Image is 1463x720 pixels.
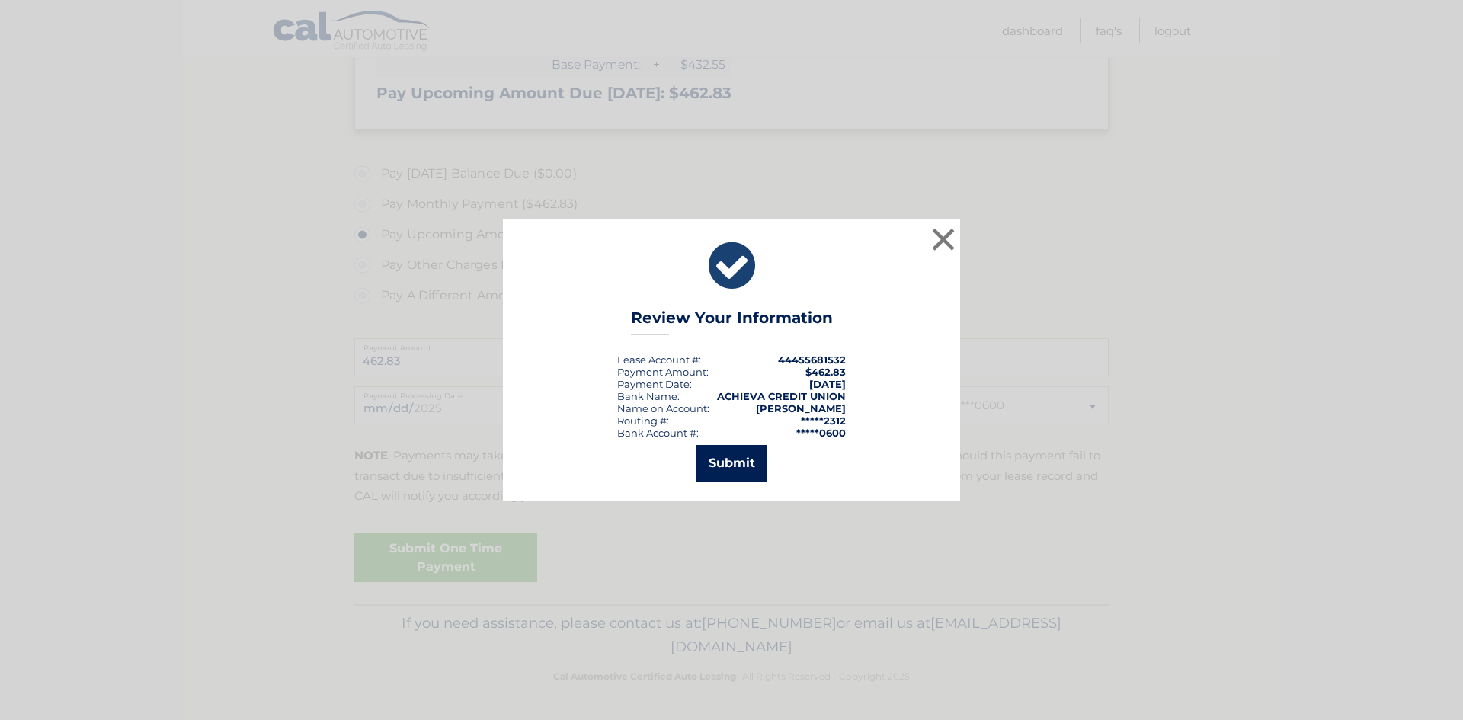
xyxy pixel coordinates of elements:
span: [DATE] [809,378,846,390]
span: Payment Date [617,378,690,390]
strong: 44455681532 [778,354,846,366]
div: Payment Amount: [617,366,709,378]
div: Bank Account #: [617,427,699,439]
span: $462.83 [805,366,846,378]
button: Submit [696,445,767,482]
h3: Review Your Information [631,309,833,335]
div: : [617,378,692,390]
div: Lease Account #: [617,354,701,366]
button: × [928,224,959,254]
div: Name on Account: [617,402,709,414]
div: Routing #: [617,414,669,427]
strong: ACHIEVA CREDIT UNION [717,390,846,402]
strong: [PERSON_NAME] [756,402,846,414]
div: Bank Name: [617,390,680,402]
